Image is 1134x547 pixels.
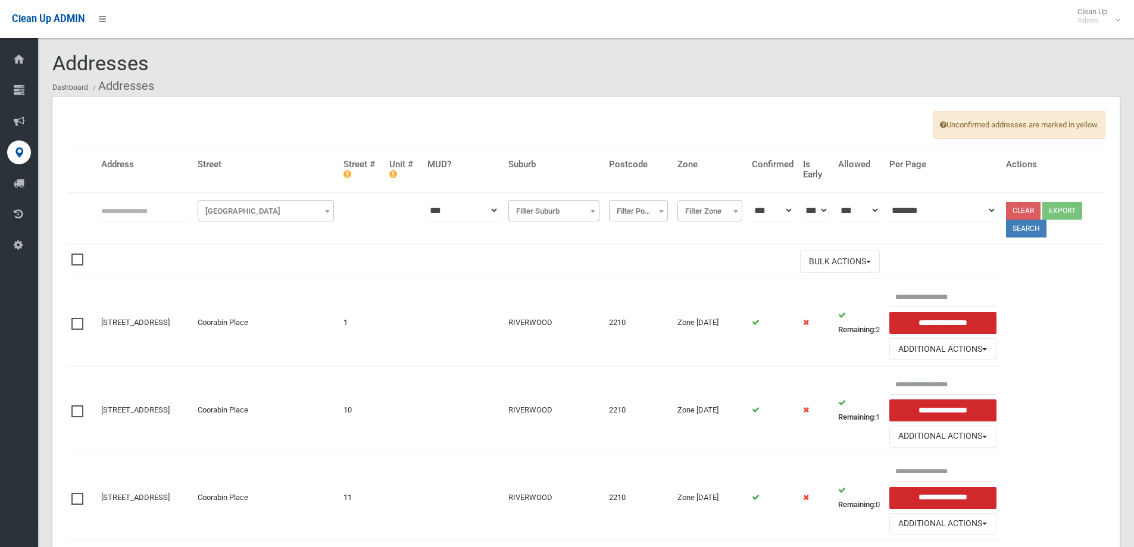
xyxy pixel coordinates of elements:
[889,426,996,448] button: Additional Actions
[609,160,668,170] h4: Postcode
[504,454,604,541] td: RIVERWOOD
[193,279,339,367] td: Coorabin Place
[609,200,668,221] span: Filter Postcode
[673,367,747,454] td: Zone [DATE]
[201,203,331,220] span: Filter Street
[1077,16,1107,25] small: Admin
[1042,202,1082,220] button: Export
[800,251,880,273] button: Bulk Actions
[673,279,747,367] td: Zone [DATE]
[198,200,334,221] span: Filter Street
[508,160,599,170] h4: Suburb
[838,500,876,509] strong: Remaining:
[833,367,885,454] td: 1
[193,454,339,541] td: Coorabin Place
[680,203,739,220] span: Filter Zone
[604,279,673,367] td: 2210
[339,454,385,541] td: 11
[427,160,499,170] h4: MUD?
[12,13,85,24] span: Clean Up ADMIN
[52,51,149,75] span: Addresses
[504,367,604,454] td: RIVERWOOD
[339,279,385,367] td: 1
[508,200,599,221] span: Filter Suburb
[339,367,385,454] td: 10
[389,160,418,179] h4: Unit #
[343,160,380,179] h4: Street #
[677,160,742,170] h4: Zone
[1006,160,1101,170] h4: Actions
[803,160,829,179] h4: Is Early
[90,75,154,97] li: Addresses
[52,83,88,92] a: Dashboard
[933,111,1105,139] span: Unconfirmed addresses are marked in yellow.
[838,325,876,334] strong: Remaining:
[1071,7,1119,25] span: Clean Up
[604,367,673,454] td: 2210
[101,493,170,502] a: [STREET_ADDRESS]
[838,160,880,170] h4: Allowed
[752,160,794,170] h4: Confirmed
[833,279,885,367] td: 2
[612,203,665,220] span: Filter Postcode
[833,454,885,541] td: 0
[101,405,170,414] a: [STREET_ADDRESS]
[193,367,339,454] td: Coorabin Place
[889,160,996,170] h4: Per Page
[101,318,170,327] a: [STREET_ADDRESS]
[511,203,596,220] span: Filter Suburb
[673,454,747,541] td: Zone [DATE]
[504,279,604,367] td: RIVERWOOD
[889,338,996,360] button: Additional Actions
[101,160,188,170] h4: Address
[889,513,996,535] button: Additional Actions
[604,454,673,541] td: 2210
[1006,220,1046,237] button: Search
[838,412,876,421] strong: Remaining:
[677,200,742,221] span: Filter Zone
[1006,202,1041,220] a: Clear
[198,160,334,170] h4: Street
